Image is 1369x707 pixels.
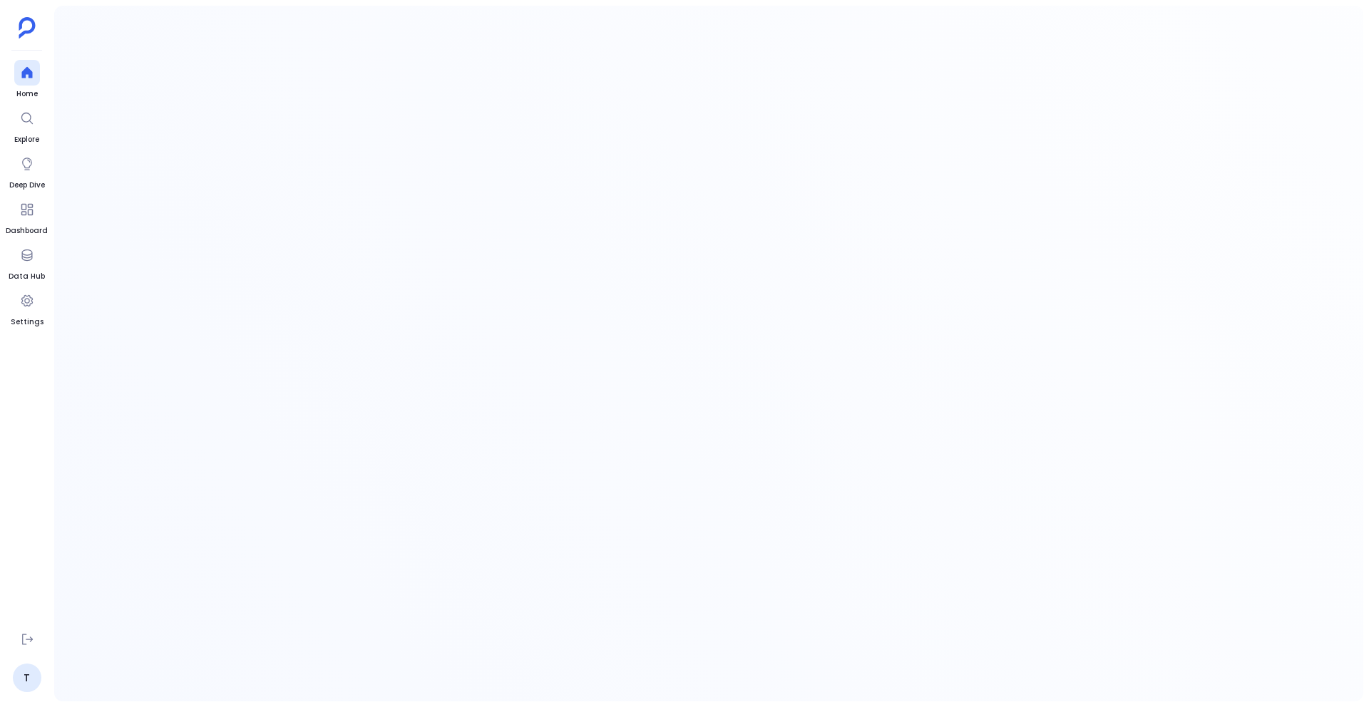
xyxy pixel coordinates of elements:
img: petavue logo [19,17,36,38]
a: Deep Dive [9,151,45,191]
a: Data Hub [9,242,45,282]
a: Dashboard [6,197,48,237]
a: Explore [14,105,40,145]
a: T [13,664,41,692]
span: Dashboard [6,225,48,237]
span: Deep Dive [9,180,45,191]
span: Home [14,88,40,100]
span: Data Hub [9,271,45,282]
span: Settings [11,316,43,328]
a: Home [14,60,40,100]
span: Explore [14,134,40,145]
a: Settings [11,288,43,328]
